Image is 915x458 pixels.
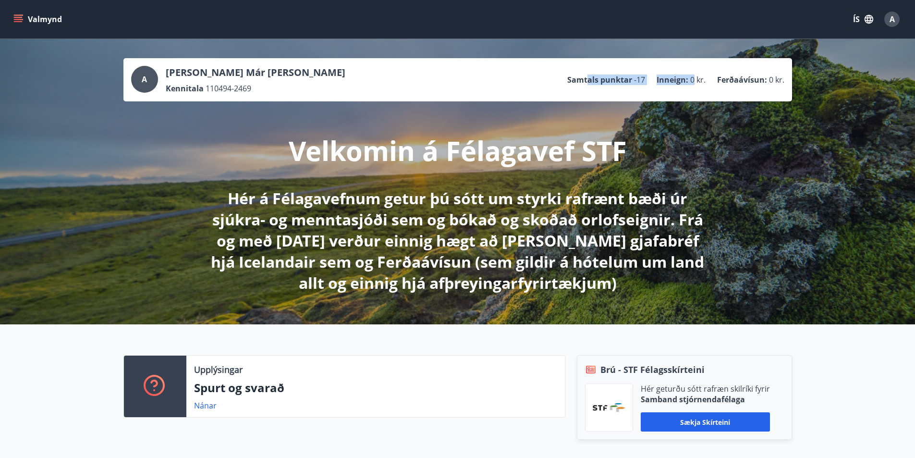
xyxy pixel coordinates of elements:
img: vjCaq2fThgY3EUYqSgpjEiBg6WP39ov69hlhuPVN.png [593,403,625,412]
p: Hér geturðu sótt rafræn skilríki fyrir [641,384,770,394]
span: A [890,14,895,25]
span: 110494-2469 [206,83,251,94]
p: Kennitala [166,83,204,94]
button: A [880,8,903,31]
span: 0 kr. [769,74,784,85]
span: -17 [634,74,645,85]
p: Samband stjórnendafélaga [641,394,770,405]
p: Upplýsingar [194,363,243,376]
p: Velkomin á Félagavef STF [289,132,627,169]
p: Hér á Félagavefnum getur þú sótt um styrki rafrænt bæði úr sjúkra- og menntasjóði sem og bókað og... [204,188,711,294]
span: 0 kr. [690,74,706,85]
p: [PERSON_NAME] Már [PERSON_NAME] [166,66,345,79]
button: menu [12,11,66,28]
button: Sækja skírteini [641,412,770,432]
span: A [142,74,147,85]
button: ÍS [848,11,878,28]
p: Spurt og svarað [194,380,557,396]
span: Brú - STF Félagsskírteini [600,363,705,376]
p: Samtals punktar [567,74,632,85]
p: Inneign : [657,74,688,85]
a: Nánar [194,400,217,411]
p: Ferðaávísun : [717,74,767,85]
